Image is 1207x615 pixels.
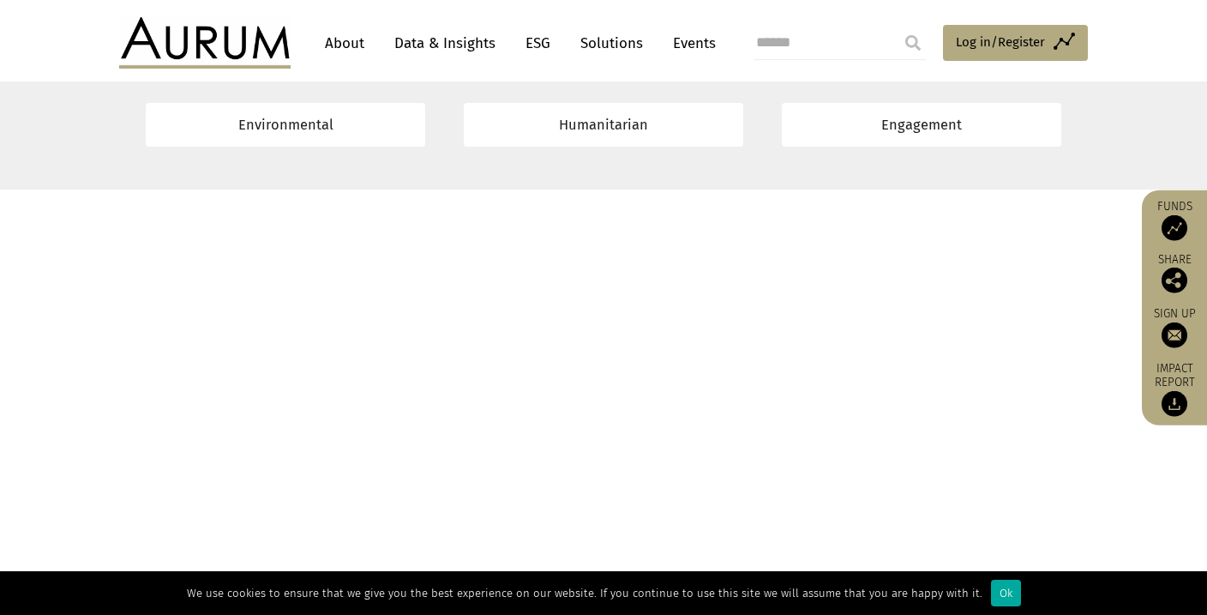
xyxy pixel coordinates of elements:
a: About [316,27,373,59]
a: Sign up [1150,305,1198,347]
a: Data & Insights [386,27,504,59]
a: Environmental [146,103,425,147]
input: Submit [896,26,930,60]
a: Solutions [572,27,652,59]
a: Events [664,27,716,59]
a: Funds [1150,198,1198,240]
a: Engagement [782,103,1061,147]
a: Humanitarian [464,103,743,147]
a: Impact report [1150,360,1198,417]
div: Ok [991,580,1021,606]
img: Access Funds [1162,214,1187,240]
img: Aurum [119,17,291,69]
a: Log in/Register [943,25,1088,61]
img: Sign up to our newsletter [1162,322,1187,347]
a: ESG [517,27,559,59]
div: Share [1150,253,1198,292]
span: Log in/Register [956,32,1045,52]
img: Share this post [1162,267,1187,292]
